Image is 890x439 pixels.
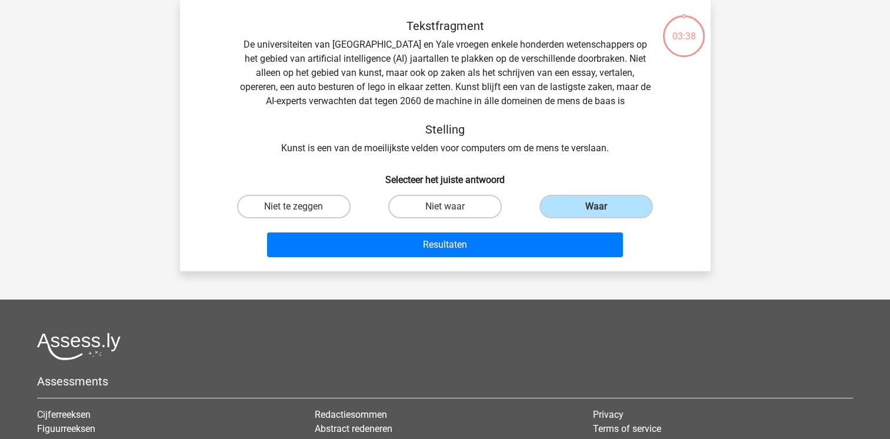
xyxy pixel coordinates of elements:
[37,409,91,420] a: Cijferreeksen
[37,374,853,388] h5: Assessments
[539,195,653,218] label: Waar
[315,409,387,420] a: Redactiesommen
[662,14,706,44] div: 03:38
[315,423,392,434] a: Abstract redeneren
[37,423,95,434] a: Figuurreeksen
[37,332,121,360] img: Assessly logo
[593,409,624,420] a: Privacy
[237,195,351,218] label: Niet te zeggen
[267,232,623,257] button: Resultaten
[199,165,692,185] h6: Selecteer het juiste antwoord
[199,19,692,155] div: De universiteiten van [GEOGRAPHIC_DATA] en Yale vroegen enkele honderden wetenschappers op het ge...
[236,122,654,137] h5: Stelling
[236,19,654,33] h5: Tekstfragment
[388,195,502,218] label: Niet waar
[593,423,661,434] a: Terms of service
